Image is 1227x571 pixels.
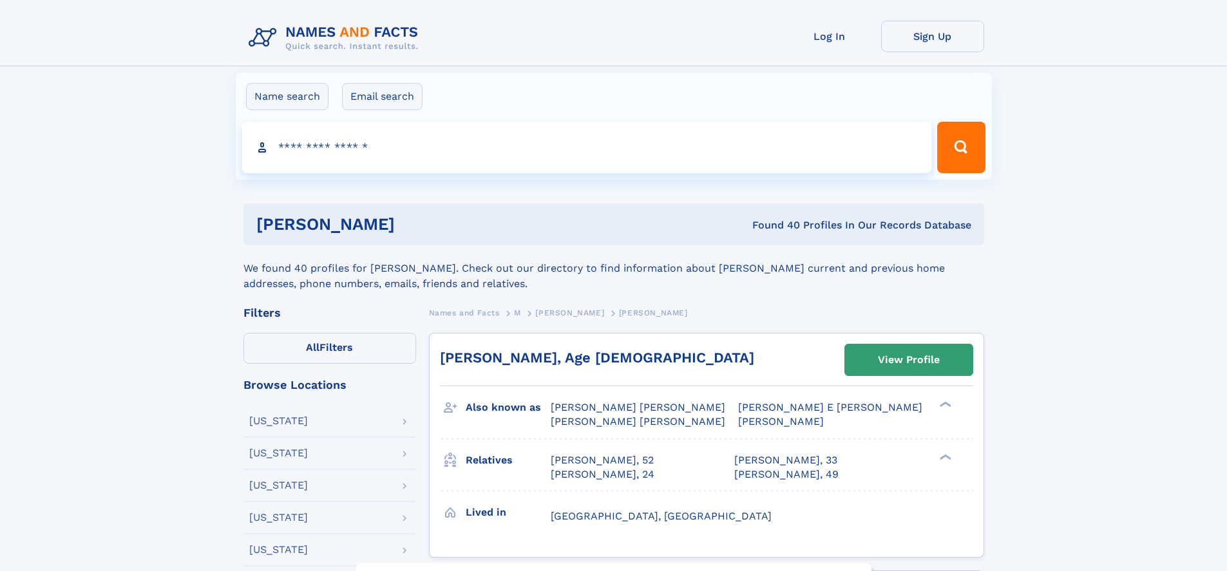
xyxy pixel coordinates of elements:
[429,304,500,321] a: Names and Facts
[573,218,971,232] div: Found 40 Profiles In Our Records Database
[243,21,429,55] img: Logo Names and Facts
[342,83,423,110] label: Email search
[243,245,984,292] div: We found 40 profiles for [PERSON_NAME]. Check out our directory to find information about [PERSON...
[249,448,308,458] div: [US_STATE]
[249,545,308,555] div: [US_STATE]
[243,307,416,319] div: Filters
[738,415,824,427] span: [PERSON_NAME]
[242,122,932,173] input: search input
[243,333,416,364] label: Filters
[878,345,940,375] div: View Profile
[466,501,551,523] h3: Lived in
[734,453,837,467] a: [PERSON_NAME], 33
[514,304,521,321] a: M
[778,21,881,52] a: Log In
[440,350,754,366] a: [PERSON_NAME], Age [DEMOGRAPHIC_DATA]
[466,397,551,418] h3: Also known as
[249,480,308,491] div: [US_STATE]
[306,341,319,353] span: All
[551,453,654,467] a: [PERSON_NAME], 52
[535,304,604,321] a: [PERSON_NAME]
[619,308,688,317] span: [PERSON_NAME]
[551,401,725,413] span: [PERSON_NAME] [PERSON_NAME]
[243,379,416,391] div: Browse Locations
[256,216,574,232] h1: [PERSON_NAME]
[249,416,308,426] div: [US_STATE]
[246,83,328,110] label: Name search
[551,510,772,522] span: [GEOGRAPHIC_DATA], [GEOGRAPHIC_DATA]
[845,344,973,375] a: View Profile
[514,308,521,317] span: M
[535,308,604,317] span: [PERSON_NAME]
[249,512,308,523] div: [US_STATE]
[937,453,952,461] div: ❯
[937,122,985,173] button: Search Button
[881,21,984,52] a: Sign Up
[937,400,952,409] div: ❯
[734,467,839,482] a: [PERSON_NAME], 49
[551,467,654,482] a: [PERSON_NAME], 24
[738,401,922,413] span: [PERSON_NAME] E [PERSON_NAME]
[551,415,725,427] span: [PERSON_NAME] [PERSON_NAME]
[466,449,551,471] h3: Relatives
